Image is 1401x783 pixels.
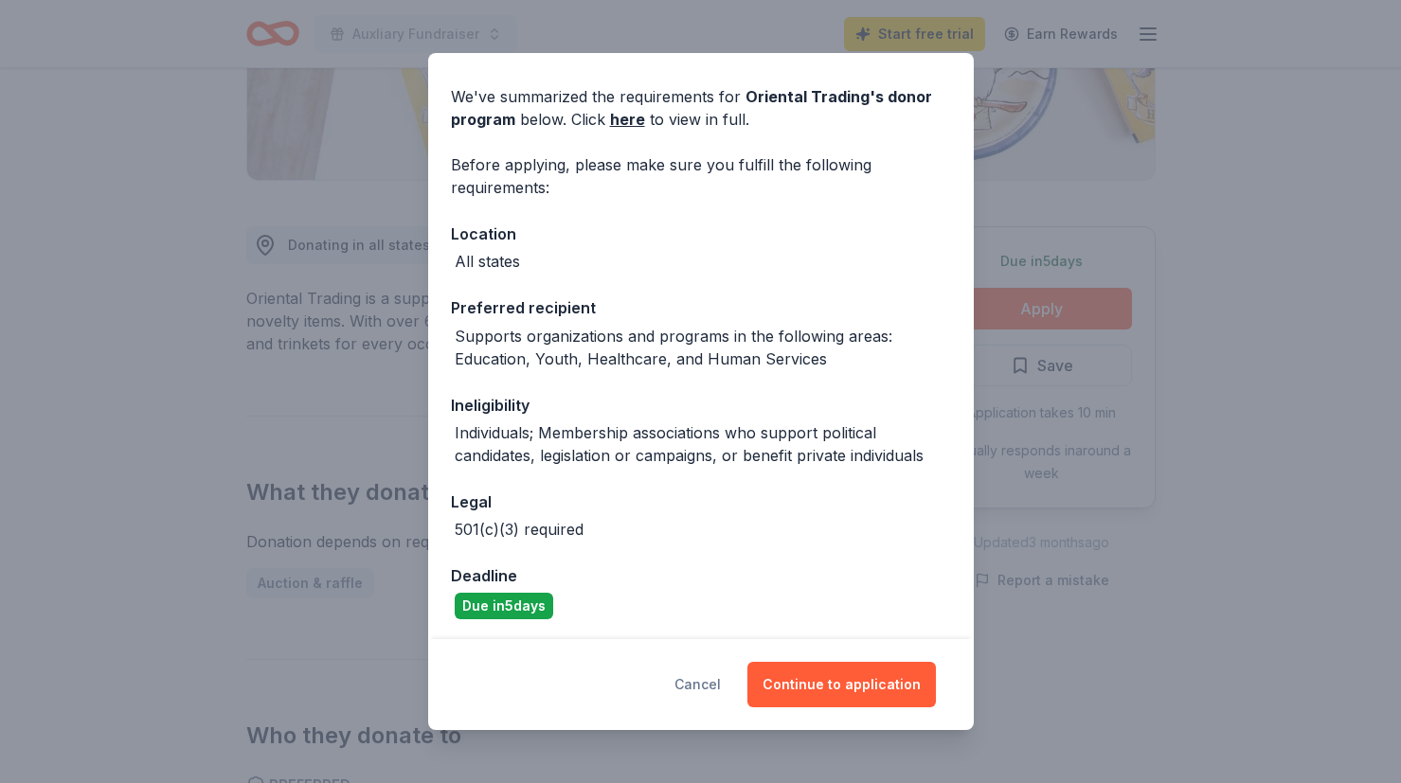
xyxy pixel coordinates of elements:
[455,325,951,370] div: Supports organizations and programs in the following areas: Education, Youth, Healthcare, and Hum...
[451,85,951,131] div: We've summarized the requirements for below. Click to view in full.
[747,662,936,707] button: Continue to application
[451,393,951,418] div: Ineligibility
[451,563,951,588] div: Deadline
[610,108,645,131] a: here
[451,295,951,320] div: Preferred recipient
[674,662,721,707] button: Cancel
[451,222,951,246] div: Location
[451,489,951,514] div: Legal
[455,593,553,619] div: Due in 5 days
[451,153,951,199] div: Before applying, please make sure you fulfill the following requirements:
[455,518,584,541] div: 501(c)(3) required
[455,250,520,273] div: All states
[455,421,951,467] div: Individuals; Membership associations who support political candidates, legislation or campaigns, ...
